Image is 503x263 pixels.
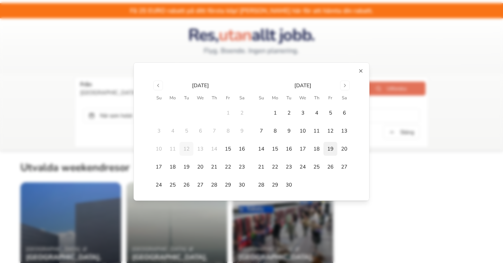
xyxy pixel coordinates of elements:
[323,106,337,120] button: 5
[268,160,282,174] button: 22
[268,106,282,120] button: 1
[166,178,180,192] button: 25
[207,94,221,102] th: Thursday
[337,124,351,138] button: 13
[310,106,323,120] button: 4
[152,160,166,174] button: 17
[268,124,282,138] button: 8
[153,81,163,90] button: Go to previous month
[180,178,193,192] button: 26
[282,178,296,192] button: 30
[180,160,193,174] button: 19
[282,160,296,174] button: 23
[282,94,296,102] th: Tuesday
[282,124,296,138] button: 9
[268,178,282,192] button: 29
[337,160,351,174] button: 27
[323,142,337,156] button: 19
[323,94,337,102] th: Friday
[296,124,310,138] button: 10
[221,94,235,102] th: Friday
[340,81,350,90] button: Go to next month
[152,196,166,210] button: 31
[221,178,235,192] button: 29
[323,124,337,138] button: 12
[310,142,323,156] button: 18
[337,142,351,156] button: 20
[166,160,180,174] button: 18
[152,178,166,192] button: 24
[192,82,209,89] div: [DATE]
[152,94,166,102] th: Sunday
[235,178,249,192] button: 30
[207,178,221,192] button: 28
[193,178,207,192] button: 27
[268,142,282,156] button: 15
[296,160,310,174] button: 24
[310,124,323,138] button: 11
[310,160,323,174] button: 25
[323,160,337,174] button: 26
[296,94,310,102] th: Wednesday
[254,160,268,174] button: 21
[193,160,207,174] button: 20
[193,94,207,102] th: Wednesday
[221,160,235,174] button: 22
[282,106,296,120] button: 2
[235,94,249,102] th: Saturday
[166,94,180,102] th: Monday
[294,82,311,89] div: [DATE]
[254,94,268,102] th: Sunday
[235,142,249,156] button: 16
[180,94,193,102] th: Tuesday
[221,142,235,156] button: 15
[296,106,310,120] button: 3
[282,142,296,156] button: 16
[254,178,268,192] button: 28
[207,160,221,174] button: 21
[337,106,351,120] button: 6
[235,160,249,174] button: 23
[296,142,310,156] button: 17
[310,94,323,102] th: Thursday
[337,94,351,102] th: Saturday
[254,124,268,138] button: 7
[254,142,268,156] button: 14
[268,94,282,102] th: Monday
